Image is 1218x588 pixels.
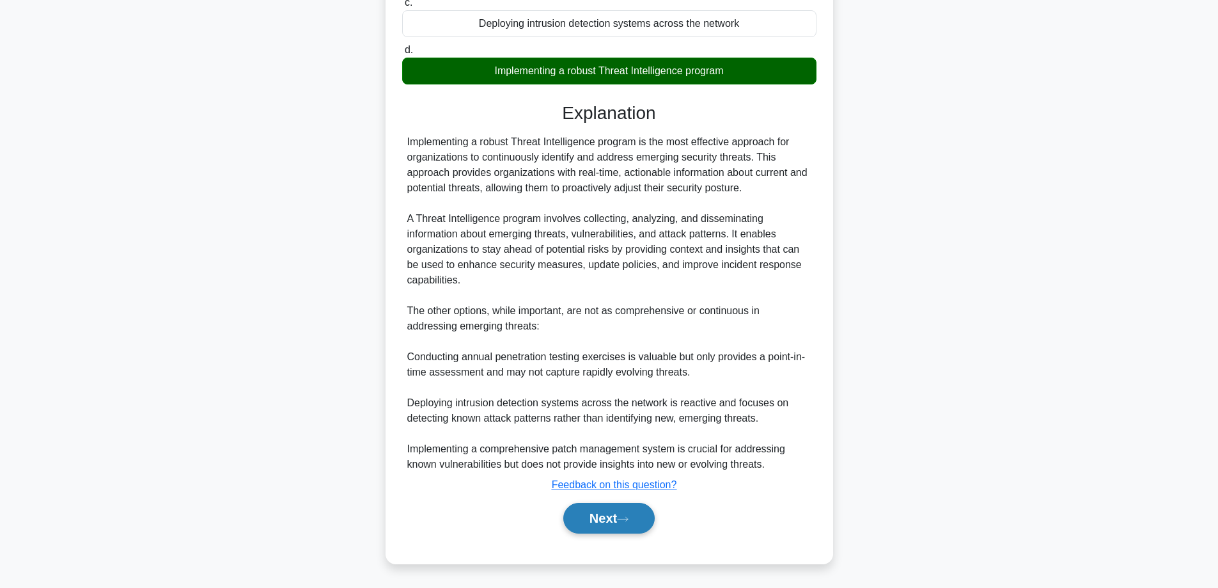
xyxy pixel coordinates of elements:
[407,134,811,472] div: Implementing a robust Threat Intelligence program is the most effective approach for organization...
[405,44,413,55] span: d.
[563,503,655,534] button: Next
[402,58,816,84] div: Implementing a robust Threat Intelligence program
[402,10,816,37] div: Deploying intrusion detection systems across the network
[410,102,809,124] h3: Explanation
[552,479,677,490] a: Feedback on this question?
